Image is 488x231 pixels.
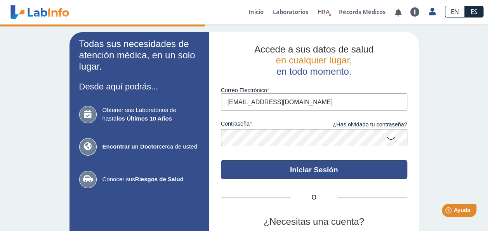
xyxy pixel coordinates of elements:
[102,143,159,150] b: Encontrar un Doctor
[276,66,351,77] span: en todo momento.
[254,44,373,54] span: Accede a sus datos de salud
[221,87,407,93] label: Correo Electrónico
[221,121,314,129] label: contraseña
[419,201,479,222] iframe: Help widget launcher
[291,193,337,202] span: O
[465,6,483,17] a: ES
[314,121,407,129] a: ¿Has olvidado tu contraseña?
[102,106,200,123] span: Obtener sus Laboratorios de hasta
[102,142,200,151] span: cerca de usted
[318,8,330,16] span: HRA
[221,216,407,227] h2: ¿Necesitas una cuenta?
[116,115,172,122] b: los Últimos 10 Años
[79,82,200,91] h3: Desde aquí podrás...
[102,175,200,184] span: Conocer sus
[221,160,407,179] button: Iniciar Sesión
[445,6,465,17] a: EN
[276,55,352,65] span: en cualquier lugar,
[135,176,184,182] b: Riesgos de Salud
[79,38,200,72] h2: Todas sus necesidades de atención médica, en un solo lugar.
